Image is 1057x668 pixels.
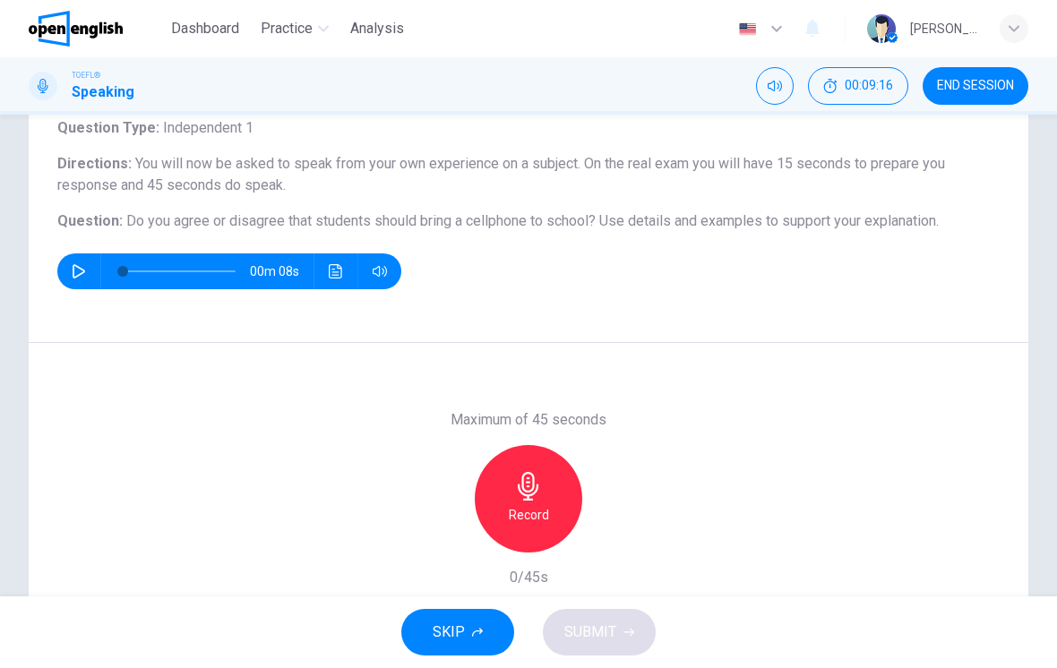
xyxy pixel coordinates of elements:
[937,79,1014,93] span: END SESSION
[867,14,896,43] img: Profile picture
[509,504,549,526] h6: Record
[808,67,908,105] div: Hide
[401,609,514,655] button: SKIP
[433,620,465,645] span: SKIP
[164,13,246,45] button: Dashboard
[910,18,978,39] div: [PERSON_NAME]
[451,409,606,431] h6: Maximum of 45 seconds
[756,67,794,105] div: Mute
[845,79,893,93] span: 00:09:16
[72,69,100,81] span: TOEFL®
[72,81,134,103] h1: Speaking
[57,117,1000,139] h6: Question Type :
[250,253,314,289] span: 00m 08s
[126,212,596,229] span: Do you agree or disagree that students should bring a cellphone to school?
[254,13,336,45] button: Practice
[159,119,254,136] span: Independent 1
[57,153,1000,196] h6: Directions :
[29,11,123,47] img: OpenEnglish logo
[261,18,313,39] span: Practice
[599,212,939,229] span: Use details and examples to support your explanation.
[322,253,350,289] button: Click to see the audio transcription
[350,18,404,39] span: Analysis
[808,67,908,105] button: 00:09:16
[29,11,164,47] a: OpenEnglish logo
[57,210,1000,232] h6: Question :
[923,67,1028,105] button: END SESSION
[171,18,239,39] span: Dashboard
[736,22,759,36] img: en
[510,567,548,588] h6: 0/45s
[57,155,945,193] span: You will now be asked to speak from your own experience on a subject. On the real exam you will h...
[343,13,411,45] button: Analysis
[475,445,582,552] button: Record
